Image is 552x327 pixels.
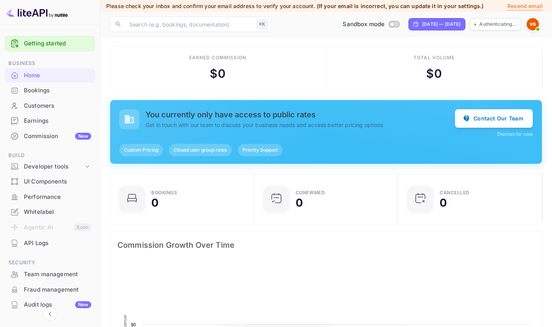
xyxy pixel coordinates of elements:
div: Total volume [413,54,455,61]
p: Authenticating... [479,21,517,28]
h5: You currently only have access to public rates [146,110,455,119]
div: Bookings [5,83,95,98]
a: Fraud management [5,282,95,297]
div: Earnings [5,113,95,128]
a: Team management [5,267,95,281]
div: API Logs [24,239,91,248]
span: Priority Support [238,147,283,153]
span: Business [5,59,95,68]
text: $0 [131,322,136,327]
span: Commission Growth Over Time [117,239,535,251]
div: Audit logs [24,300,91,309]
div: Commission [24,132,91,141]
div: $ 0 [210,65,225,82]
div: Customers [24,102,91,110]
div: Developer tools [24,162,84,171]
p: Resend email [507,2,543,10]
p: Get in touch with our team to discuss your business needs and access better pricing options [146,121,455,129]
div: Switch to Production mode [340,20,402,29]
div: Earned commission [189,54,246,61]
input: Search (e.g. bookings, documentation) [125,17,253,32]
div: Whitelabel [24,208,91,217]
div: CANCELLED [440,190,470,195]
span: Sandbox mode [343,20,385,29]
div: Customers [5,98,95,113]
div: 0 [296,197,303,208]
a: API Logs [5,236,95,250]
span: Please check your inbox and confirm your email address to verify your account. [106,3,315,9]
span: Build [5,151,95,160]
div: 0 [151,197,159,208]
div: Performance [24,193,91,202]
span: Closed user group rates [169,147,231,153]
div: Performance [5,190,95,205]
div: UI Components [24,177,91,186]
a: UI Components [5,174,95,189]
div: New [75,133,91,140]
span: (If your email is incorrect, you can update it in your settings.) [317,3,484,9]
div: Bookings [24,86,91,95]
button: Collapse navigation [43,307,57,321]
a: Performance [5,190,95,204]
div: [DATE] — [DATE] [422,21,460,28]
div: Audit logsNew [5,297,95,312]
div: Fraud management [5,282,95,297]
div: Earnings [24,117,91,125]
a: Getting started [24,39,91,48]
div: Team management [24,270,91,279]
div: Confirmed [296,190,325,195]
div: $ 0 [426,65,442,82]
button: Dismiss for now [497,131,533,138]
a: Audit logsNew [5,297,95,312]
span: Custom Pricing [119,147,163,153]
div: Team management [5,267,95,282]
a: Earnings [5,113,95,128]
div: Whitelabel [5,205,95,220]
a: Bookings [5,83,95,97]
a: Home [5,68,95,82]
div: Home [24,71,91,80]
div: Developer tools [5,160,95,174]
span: Security [5,259,95,267]
a: CommissionNew [5,129,95,143]
div: 0 [440,197,447,208]
img: Visal Sok [527,18,539,30]
div: Home [5,68,95,83]
div: ⌘K [256,19,268,29]
div: Bookings [151,190,177,195]
div: Getting started [5,36,95,52]
div: Fraud management [24,285,91,294]
div: CommissionNew [5,129,95,144]
a: Whitelabel [5,205,95,219]
div: API Logs [5,236,95,251]
button: Contact Our Team [455,109,533,128]
div: New [75,301,91,308]
a: Customers [5,98,95,113]
img: LiteAPI logo [6,6,68,18]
